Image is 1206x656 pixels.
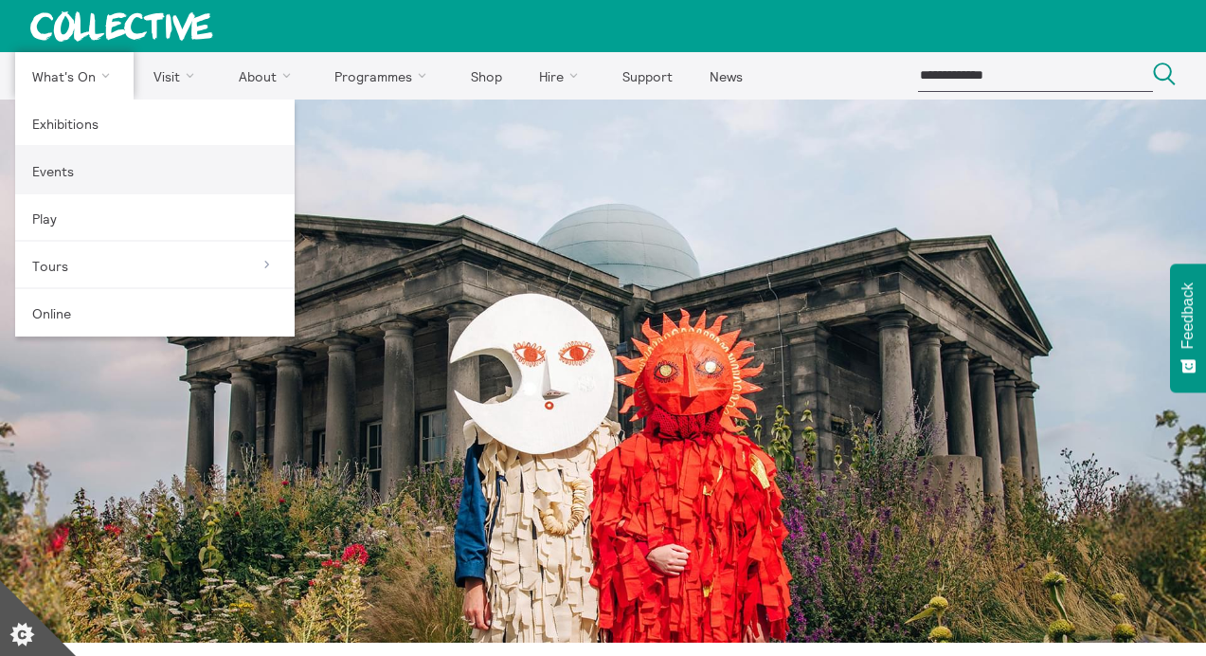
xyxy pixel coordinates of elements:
a: Exhibitions [15,100,295,147]
a: News [693,52,759,100]
a: Visit [137,52,219,100]
button: Feedback - Show survey [1170,264,1206,392]
a: Support [605,52,689,100]
a: Tours [15,242,295,289]
span: Feedback [1179,282,1197,349]
a: Events [15,147,295,194]
a: Online [15,289,295,337]
a: About [222,52,315,100]
a: Play [15,194,295,242]
a: Programmes [318,52,451,100]
a: Hire [523,52,603,100]
a: Shop [454,52,518,100]
a: What's On [15,52,134,100]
